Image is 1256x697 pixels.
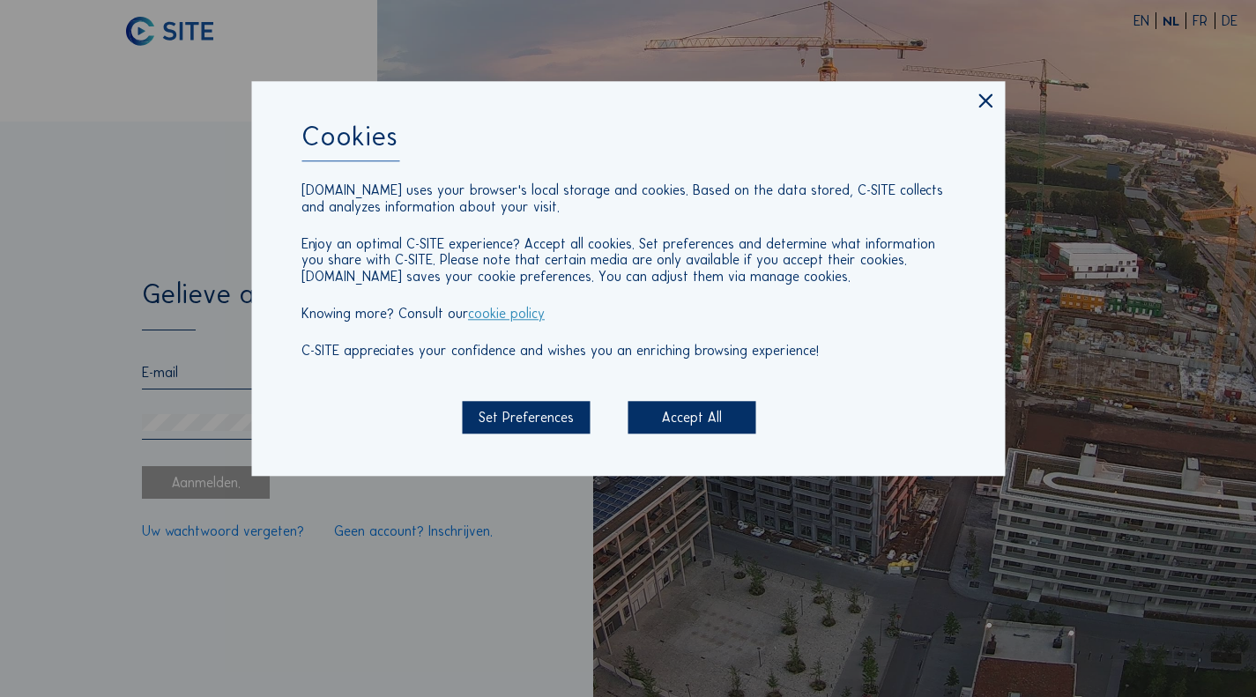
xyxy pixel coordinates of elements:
p: C-SITE appreciates your confidence and wishes you an enriching browsing experience! [301,344,955,360]
p: Knowing more? Consult our [301,306,955,323]
div: Cookies [301,123,955,161]
a: cookie policy [468,305,545,322]
p: [DOMAIN_NAME] uses your browser's local storage and cookies. Based on the data stored, C-SITE col... [301,182,955,215]
div: Set Preferences [462,401,590,434]
p: Enjoy an optimal C-SITE experience? Accept all cookies. Set preferences and determine what inform... [301,236,955,285]
div: Accept All [628,401,756,434]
